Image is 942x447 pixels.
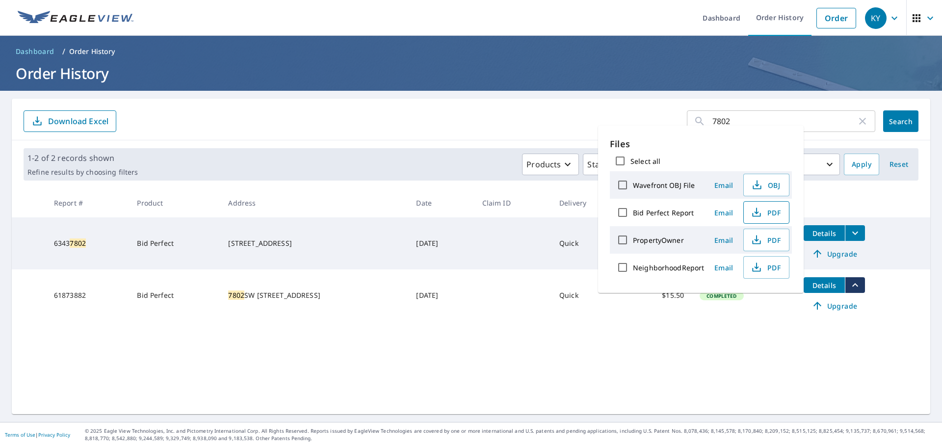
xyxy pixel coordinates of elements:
[743,256,789,279] button: PDF
[810,300,859,312] span: Upgrade
[551,269,626,321] td: Quick
[24,110,116,132] button: Download Excel
[69,47,115,56] p: Order History
[633,208,694,217] label: Bid Perfect Report
[633,263,704,272] label: NeighborhoodReport
[750,207,781,218] span: PDF
[750,262,781,273] span: PDF
[845,225,865,241] button: filesDropdownBtn-63437802
[708,178,739,193] button: Email
[743,174,789,196] button: OBJ
[810,281,839,290] span: Details
[633,181,695,190] label: Wavefront OBJ File
[712,107,857,135] input: Address, Report #, Claim ID, etc.
[46,217,130,269] td: 6343
[70,238,86,248] mark: 7802
[712,181,735,190] span: Email
[46,269,130,321] td: 61873882
[743,229,789,251] button: PDF
[804,246,865,262] a: Upgrade
[883,154,915,175] button: Reset
[852,158,871,171] span: Apply
[12,63,930,83] h1: Order History
[583,154,629,175] button: Status
[228,238,400,248] div: [STREET_ADDRESS]
[62,46,65,57] li: /
[712,263,735,272] span: Email
[865,7,887,29] div: KY
[810,248,859,260] span: Upgrade
[712,236,735,245] span: Email
[220,188,408,217] th: Address
[844,154,879,175] button: Apply
[526,158,561,170] p: Products
[587,158,611,170] p: Status
[27,152,138,164] p: 1-2 of 2 records shown
[708,205,739,220] button: Email
[750,234,781,246] span: PDF
[891,117,911,126] span: Search
[408,188,474,217] th: Date
[48,116,108,127] p: Download Excel
[551,217,626,269] td: Quick
[743,201,789,224] button: PDF
[474,188,551,217] th: Claim ID
[750,179,781,191] span: OBJ
[804,277,845,293] button: detailsBtn-61873882
[626,269,692,321] td: $15.50
[708,233,739,248] button: Email
[804,298,865,314] a: Upgrade
[712,208,735,217] span: Email
[228,290,244,300] mark: 7802
[18,11,133,26] img: EV Logo
[810,229,839,238] span: Details
[27,168,138,177] p: Refine results by choosing filters
[522,154,579,175] button: Products
[5,431,35,438] a: Terms of Use
[887,158,911,171] span: Reset
[85,427,937,442] p: © 2025 Eagle View Technologies, Inc. and Pictometry International Corp. All Rights Reserved. Repo...
[228,290,400,300] div: SW [STREET_ADDRESS]
[551,188,626,217] th: Delivery
[630,157,660,166] label: Select all
[883,110,918,132] button: Search
[633,236,684,245] label: PropertyOwner
[5,432,70,438] p: |
[708,260,739,275] button: Email
[408,217,474,269] td: [DATE]
[129,217,220,269] td: Bid Perfect
[701,292,742,299] span: Completed
[845,277,865,293] button: filesDropdownBtn-61873882
[129,269,220,321] td: Bid Perfect
[408,269,474,321] td: [DATE]
[129,188,220,217] th: Product
[16,47,54,56] span: Dashboard
[610,137,792,151] p: Files
[816,8,856,28] a: Order
[38,431,70,438] a: Privacy Policy
[12,44,930,59] nav: breadcrumb
[12,44,58,59] a: Dashboard
[46,188,130,217] th: Report #
[804,225,845,241] button: detailsBtn-63437802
